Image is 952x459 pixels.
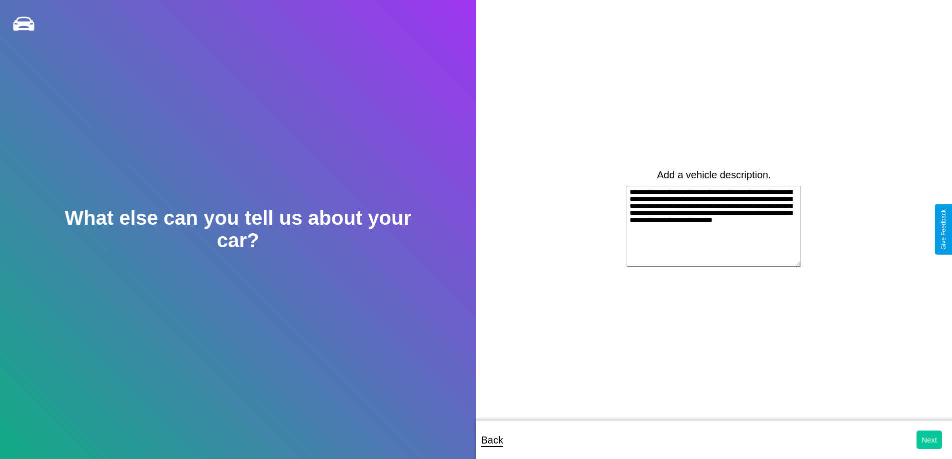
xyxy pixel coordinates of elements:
[940,209,947,250] div: Give Feedback
[657,169,771,181] label: Add a vehicle description.
[47,207,428,252] h2: What else can you tell us about your car?
[917,431,942,449] button: Next
[481,431,503,449] p: Back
